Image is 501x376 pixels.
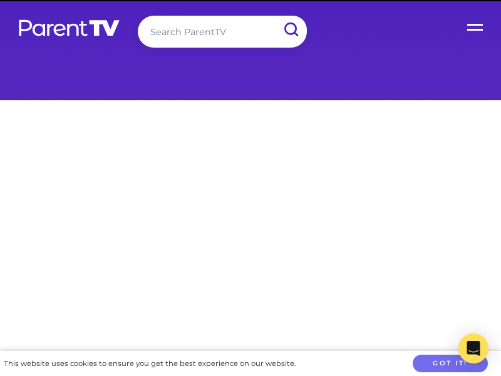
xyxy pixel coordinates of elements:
[138,16,307,48] input: Search ParentTV
[413,355,488,373] button: Got it!
[18,19,121,37] img: parenttv-logo-white.4c85aaf.svg
[4,357,296,370] div: This website uses cookies to ensure you get the best experience on our website.
[458,333,488,363] div: Open Intercom Messenger
[274,16,307,44] input: Submit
